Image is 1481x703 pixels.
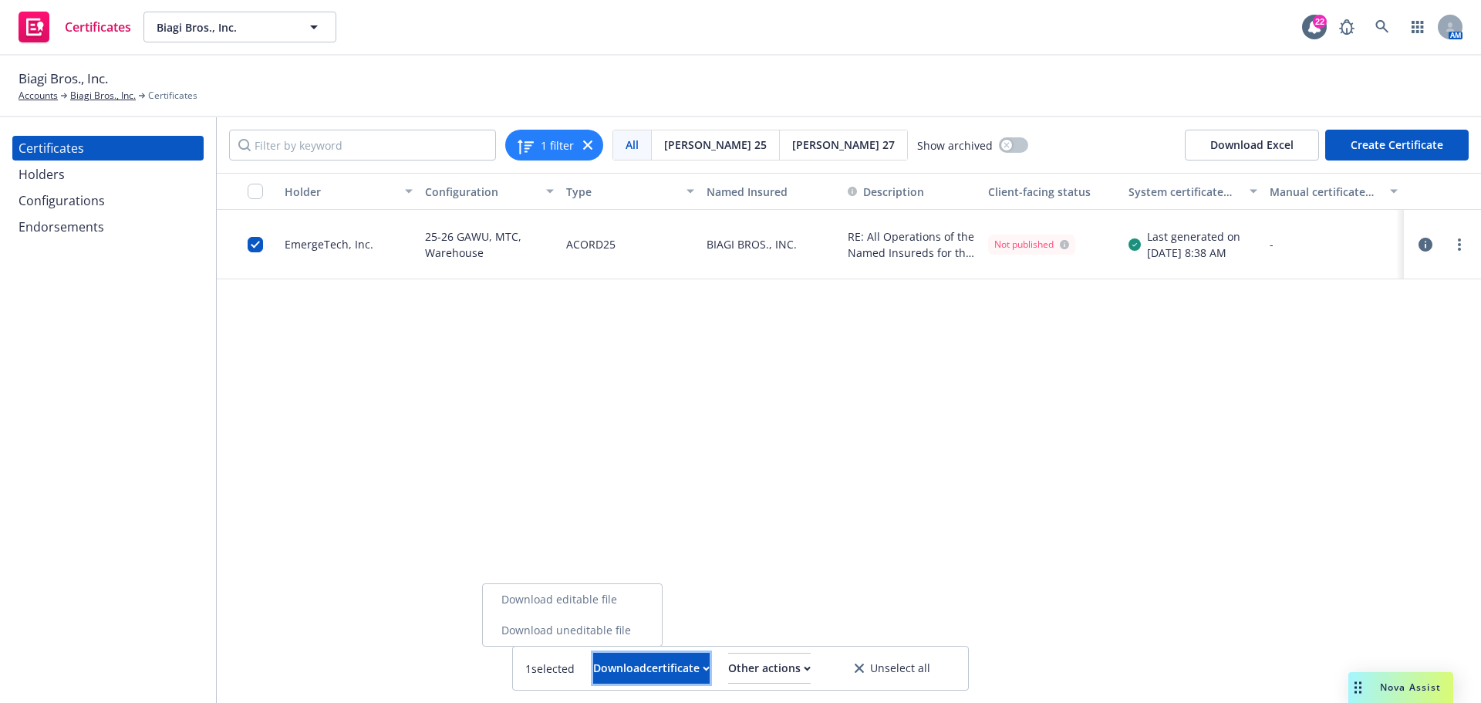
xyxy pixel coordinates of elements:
[994,238,1069,252] div: Not published
[248,237,263,252] input: Toggle Row Selected
[982,173,1122,210] button: Client-facing status
[1380,681,1441,694] span: Nova Assist
[1270,236,1398,252] div: -
[829,653,956,684] button: Unselect all
[483,615,662,646] a: Download uneditable file
[664,137,767,153] span: [PERSON_NAME] 25
[12,5,137,49] a: Certificates
[560,173,700,210] button: Type
[19,89,58,103] a: Accounts
[566,219,616,269] div: ACORD25
[707,184,835,200] div: Named Insured
[626,137,639,153] span: All
[1147,245,1240,261] div: [DATE] 8:38 AM
[1450,235,1469,254] a: more
[988,184,1116,200] div: Client-facing status
[229,130,496,161] input: Filter by keyword
[792,137,895,153] span: [PERSON_NAME] 27
[870,663,930,674] span: Unselect all
[566,184,677,200] div: Type
[1402,12,1433,42] a: Switch app
[1147,228,1240,245] div: Last generated on
[1263,173,1404,210] button: Manual certificate last generated
[525,661,575,677] span: 1 selected
[1122,173,1263,210] button: System certificate last generated
[1325,130,1469,161] button: Create Certificate
[19,136,84,161] div: Certificates
[1331,12,1362,42] a: Report a Bug
[157,19,290,35] span: Biagi Bros., Inc.
[1185,130,1319,161] button: Download Excel
[1313,15,1327,29] div: 22
[1367,12,1398,42] a: Search
[1348,672,1368,703] div: Drag to move
[848,228,976,261] button: RE: All Operations of the Named Insureds for the certificate holder.
[19,162,65,187] div: Holders
[248,184,263,199] input: Select all
[278,173,419,210] button: Holder
[541,137,574,154] span: 1 filter
[12,188,204,213] a: Configurations
[12,136,204,161] a: Certificates
[19,188,105,213] div: Configurations
[1270,184,1381,200] div: Manual certificate last generated
[12,215,204,239] a: Endorsements
[848,184,924,200] button: Description
[65,21,131,33] span: Certificates
[483,584,662,615] a: Download editable file
[1128,184,1240,200] div: System certificate last generated
[425,219,553,269] div: 25-26 GAWU, MTC, Warehouse
[593,653,710,684] button: Downloadcertificate
[70,89,136,103] a: Biagi Bros., Inc.
[700,210,841,279] div: BIAGI BROS., INC.
[728,653,811,684] button: Other actions
[285,236,373,252] div: EmergeTech, Inc.
[917,137,993,154] span: Show archived
[12,162,204,187] a: Holders
[143,12,336,42] button: Biagi Bros., Inc.
[148,89,197,103] span: Certificates
[19,215,104,239] div: Endorsements
[419,173,559,210] button: Configuration
[700,173,841,210] button: Named Insured
[425,184,536,200] div: Configuration
[285,184,396,200] div: Holder
[593,654,710,683] div: Download certificate
[19,69,108,89] span: Biagi Bros., Inc.
[1348,672,1453,703] button: Nova Assist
